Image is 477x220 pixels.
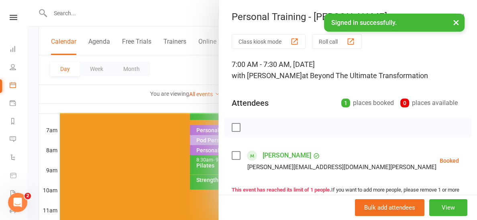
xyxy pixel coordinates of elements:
div: 7:00 AM - 7:30 AM, [DATE] [232,59,464,81]
button: View [429,199,467,216]
div: places available [400,97,458,109]
button: Class kiosk mode [232,34,306,49]
a: Dashboard [10,41,28,59]
span: Signed in successfully. [331,19,397,26]
a: People [10,59,28,77]
a: Calendar [10,77,28,95]
a: [PERSON_NAME] [263,149,311,162]
div: places booked [341,97,394,109]
div: [PERSON_NAME][EMAIL_ADDRESS][DOMAIN_NAME][PERSON_NAME] [247,162,436,172]
strong: This event has reached its limit of 1 people. [232,187,331,193]
span: with [PERSON_NAME] [232,71,302,80]
a: Reports [10,113,28,131]
button: Bulk add attendees [355,199,424,216]
button: × [449,14,463,31]
div: Personal Training - [PERSON_NAME] [219,11,477,22]
a: Product Sales [10,167,28,185]
div: Booked [440,158,459,163]
span: at Beyond The Ultimate Transformation [302,71,428,80]
div: 1 [341,99,350,107]
div: Attendees [232,97,269,109]
button: Roll call [312,34,362,49]
a: Payments [10,95,28,113]
iframe: Intercom live chat [8,193,27,212]
div: If you want to add more people, please remove 1 or more attendees. [232,186,464,203]
div: 0 [400,99,409,107]
span: 2 [24,193,31,199]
